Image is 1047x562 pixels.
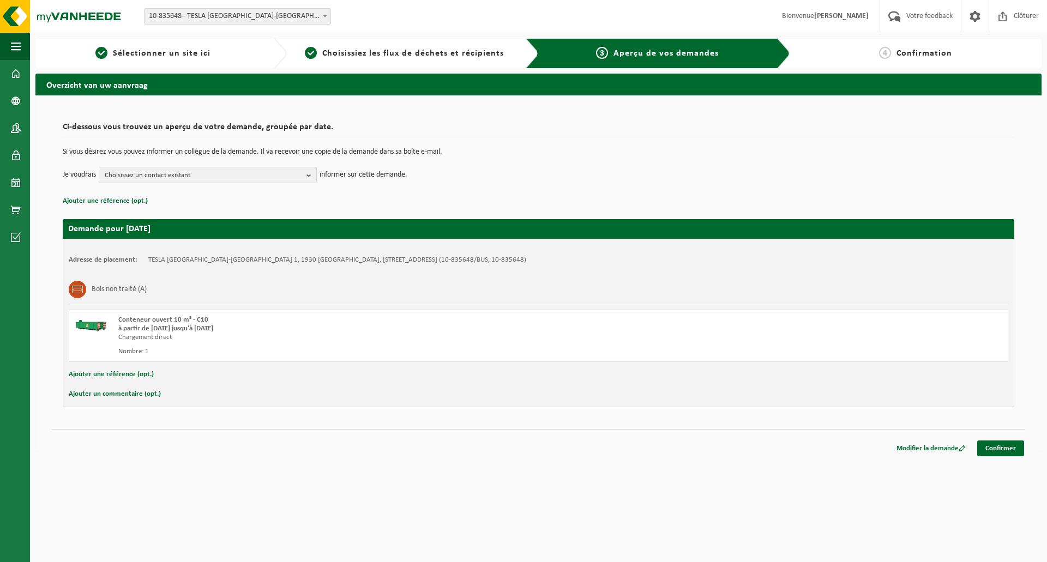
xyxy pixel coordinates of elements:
[69,387,161,401] button: Ajouter un commentaire (opt.)
[68,225,151,233] strong: Demande pour [DATE]
[99,167,317,183] button: Choisissez un contact existant
[888,440,974,456] a: Modifier la demande
[596,47,608,59] span: 3
[879,47,891,59] span: 4
[95,47,107,59] span: 1
[35,74,1042,95] h2: Overzicht van uw aanvraag
[69,367,154,382] button: Ajouter une référence (opt.)
[118,325,213,332] strong: à partir de [DATE] jusqu'à [DATE]
[977,440,1024,456] a: Confirmer
[118,333,582,342] div: Chargement direct
[118,316,208,323] span: Conteneur ouvert 10 m³ - C10
[292,47,516,60] a: 2Choisissiez les flux de déchets et récipients
[69,256,137,263] strong: Adresse de placement:
[75,316,107,332] img: HK-XC-10-GN-00.png
[113,49,210,58] span: Sélectionner un site ici
[105,167,302,184] span: Choisissez un contact existant
[896,49,952,58] span: Confirmation
[118,347,582,356] div: Nombre: 1
[63,167,96,183] p: Je voudrais
[92,281,147,298] h3: Bois non traité (A)
[305,47,317,59] span: 2
[145,9,330,24] span: 10-835648 - TESLA BELGIUM-BRUSSEL 1 - ZAVENTEM
[63,123,1014,137] h2: Ci-dessous vous trouvez un aperçu de votre demande, groupée par date.
[148,256,526,264] td: TESLA [GEOGRAPHIC_DATA]-[GEOGRAPHIC_DATA] 1, 1930 [GEOGRAPHIC_DATA], [STREET_ADDRESS] (10-835648/...
[63,194,148,208] button: Ajouter une référence (opt.)
[144,8,331,25] span: 10-835648 - TESLA BELGIUM-BRUSSEL 1 - ZAVENTEM
[814,12,869,20] strong: [PERSON_NAME]
[41,47,265,60] a: 1Sélectionner un site ici
[320,167,407,183] p: informer sur cette demande.
[613,49,719,58] span: Aperçu de vos demandes
[63,148,1014,156] p: Si vous désirez vous pouvez informer un collègue de la demande. Il va recevoir une copie de la de...
[322,49,504,58] span: Choisissiez les flux de déchets et récipients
